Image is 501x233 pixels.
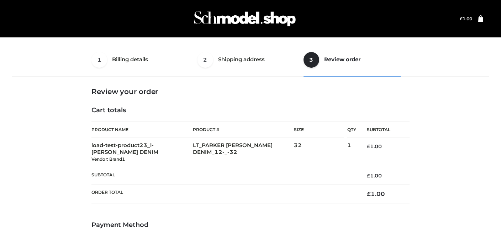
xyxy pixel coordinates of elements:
[193,121,294,138] th: Product #
[193,138,294,167] td: LT_PARKER [PERSON_NAME] DENIM_12-_-32
[91,156,125,162] small: Vendor: Brand1
[367,190,385,197] bdi: 1.00
[460,16,472,21] bdi: 1.00
[91,87,410,96] h3: Review your order
[460,16,463,21] span: £
[367,190,371,197] span: £
[367,143,370,150] span: £
[356,122,410,138] th: Subtotal
[91,121,193,138] th: Product Name
[91,107,410,114] h4: Cart totals
[347,121,356,138] th: Qty
[191,5,298,33] img: Schmodel Admin 964
[347,138,356,167] td: 1
[294,138,347,167] td: 32
[91,221,410,229] h4: Payment Method
[367,143,382,150] bdi: 1.00
[367,172,370,179] span: £
[294,122,344,138] th: Size
[367,172,382,179] bdi: 1.00
[91,138,193,167] td: load-test-product23_l-[PERSON_NAME] DENIM
[91,184,356,203] th: Order Total
[460,16,472,21] a: £1.00
[91,167,356,184] th: Subtotal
